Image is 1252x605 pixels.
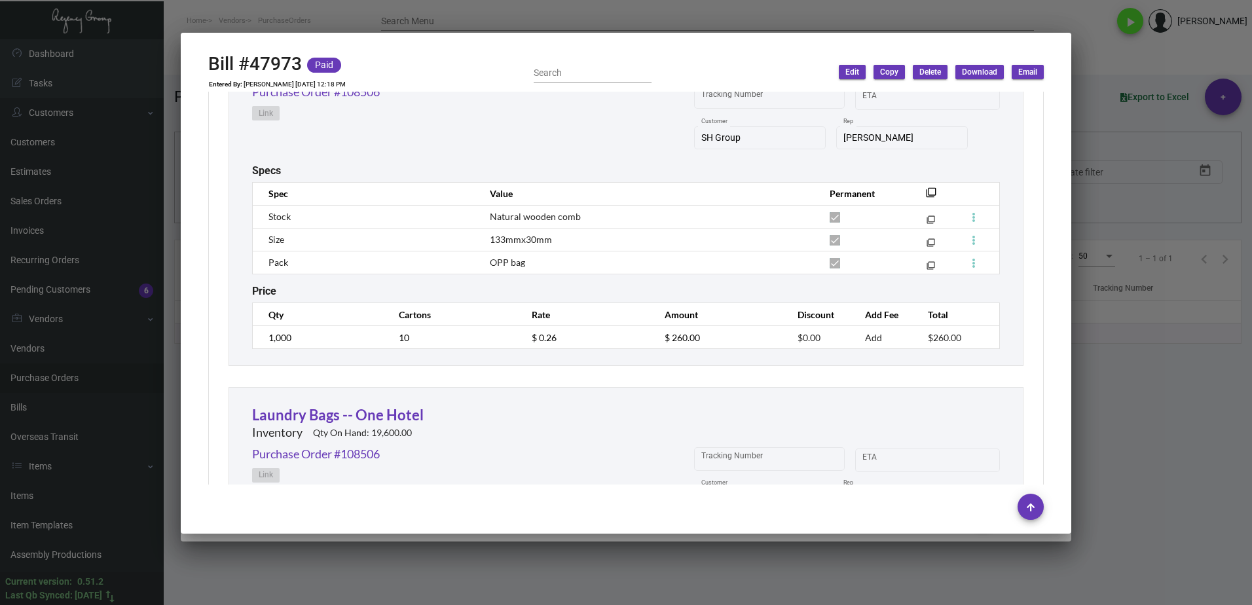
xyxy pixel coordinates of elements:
[927,218,935,227] mat-icon: filter_none
[252,106,280,120] button: Link
[845,67,859,78] span: Edit
[914,455,977,466] input: End date
[252,445,380,463] a: Purchase Order #108506
[962,67,997,78] span: Download
[927,241,935,249] mat-icon: filter_none
[1018,67,1037,78] span: Email
[865,332,882,343] span: Add
[955,65,1004,79] button: Download
[77,575,103,589] div: 0.51.2
[490,234,552,245] span: 133mmx30mm
[798,332,820,343] span: $0.00
[386,303,519,326] th: Cartons
[252,285,276,297] h2: Price
[817,182,906,205] th: Permanent
[259,108,273,119] span: Link
[259,469,273,481] span: Link
[880,67,898,78] span: Copy
[874,65,905,79] button: Copy
[926,191,936,202] mat-icon: filter_none
[253,303,386,326] th: Qty
[862,455,903,466] input: Start date
[927,264,935,272] mat-icon: filter_none
[252,468,280,483] button: Link
[477,182,817,205] th: Value
[915,303,999,326] th: Total
[490,211,581,222] span: Natural wooden comb
[852,303,915,326] th: Add Fee
[252,83,380,101] a: Purchase Order #108506
[5,575,72,589] div: Current version:
[1012,65,1044,79] button: Email
[313,428,412,439] h2: Qty On Hand: 19,600.00
[784,303,852,326] th: Discount
[268,257,288,268] span: Pack
[253,182,477,205] th: Spec
[268,234,284,245] span: Size
[208,53,302,75] h2: Bill #47973
[208,81,243,88] td: Entered By:
[490,257,525,268] span: OPP bag
[252,426,303,440] h2: Inventory
[252,406,424,424] a: Laundry Bags -- One Hotel
[5,589,102,602] div: Last Qb Synced: [DATE]
[913,65,948,79] button: Delete
[914,93,977,103] input: End date
[268,211,291,222] span: Stock
[252,164,281,177] h2: Specs
[307,58,341,73] mat-chip: Paid
[652,303,784,326] th: Amount
[243,81,346,88] td: [PERSON_NAME] [DATE] 12:18 PM
[928,332,961,343] span: $260.00
[919,67,941,78] span: Delete
[862,93,903,103] input: Start date
[839,65,866,79] button: Edit
[519,303,652,326] th: Rate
